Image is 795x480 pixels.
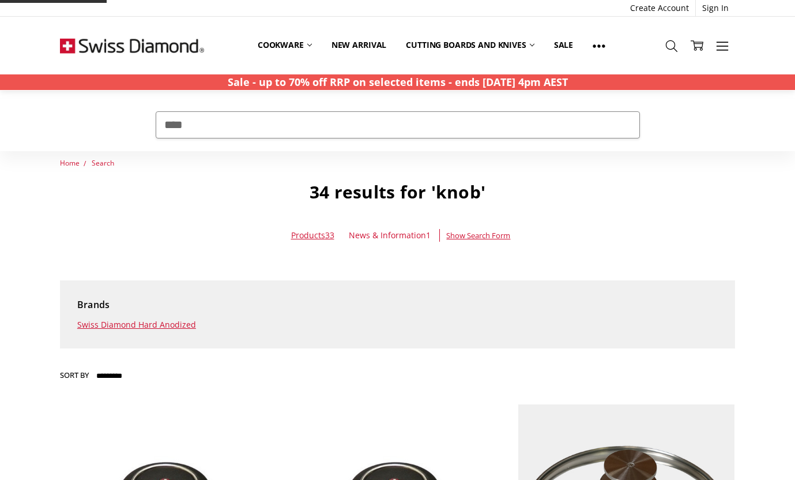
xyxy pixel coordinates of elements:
span: Show Search Form [446,230,510,242]
a: Show All [583,32,615,58]
a: Home [60,158,80,168]
label: Sort By [60,366,89,384]
h1: 34 results for 'knob' [60,181,734,203]
a: Search [92,158,114,168]
a: Products33 [291,230,334,241]
img: Free Shipping On Every Order [60,17,204,74]
span: 1 [426,230,431,241]
span: 33 [325,230,334,241]
strong: Sale - up to 70% off RRP on selected items - ends [DATE] 4pm AEST [228,75,568,89]
a: News & Information1 [349,229,431,242]
a: New arrival [322,32,396,58]
a: Show Search Form [446,229,510,242]
a: Cutting boards and knives [396,32,544,58]
a: Cookware [248,32,322,58]
a: Swiss Diamond Hard Anodized [77,319,196,330]
a: Sale [544,32,583,58]
h5: Brands [77,298,718,313]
